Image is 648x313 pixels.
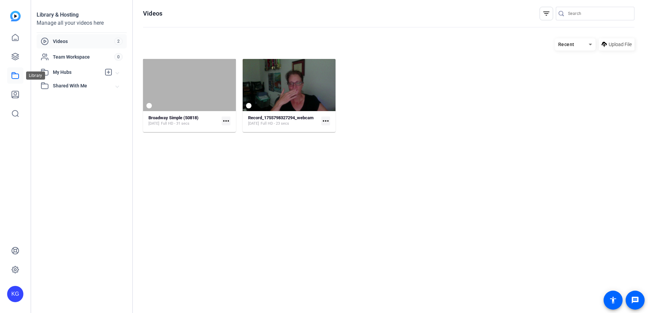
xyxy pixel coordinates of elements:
[53,69,101,76] span: My Hubs
[53,82,116,89] span: Shared With Me
[609,41,632,48] span: Upload File
[609,296,617,304] mat-icon: accessibility
[599,38,634,50] button: Upload File
[10,11,21,21] img: blue-gradient.svg
[248,115,319,126] a: Record_1755798327294_webcam[DATE]Full HD - 23 secs
[37,11,127,19] div: Library & Hosting
[248,115,313,120] strong: Record_1755798327294_webcam
[261,121,289,126] span: Full HD - 23 secs
[53,38,114,45] span: Videos
[558,42,574,47] span: Recent
[37,19,127,27] div: Manage all your videos here
[26,71,45,80] div: Library
[161,121,189,126] span: Full HD - 31 secs
[148,115,219,126] a: Broadway Simple (50818)[DATE]Full HD - 31 secs
[114,38,123,45] span: 2
[631,296,639,304] mat-icon: message
[148,121,159,126] span: [DATE]
[143,9,162,18] h1: Videos
[542,9,550,18] mat-icon: filter_list
[568,9,629,18] input: Search
[148,115,199,120] strong: Broadway Simple (50818)
[114,53,123,61] span: 0
[37,65,127,79] mat-expansion-panel-header: My Hubs
[321,117,330,125] mat-icon: more_horiz
[248,121,259,126] span: [DATE]
[222,117,230,125] mat-icon: more_horiz
[37,79,127,92] mat-expansion-panel-header: Shared With Me
[53,54,114,60] span: Team Workspace
[7,286,23,302] div: KG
